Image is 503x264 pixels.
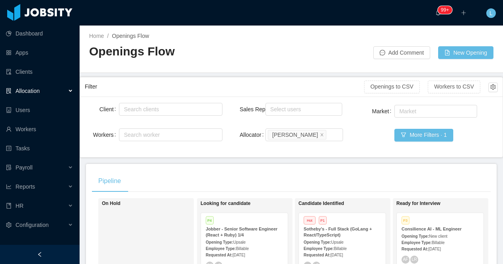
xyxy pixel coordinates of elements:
[272,130,318,139] div: [PERSON_NAME]
[304,227,372,237] strong: Sotheby's - Full Stack (GoLang + React/TypeScript)
[6,26,73,41] a: icon: pie-chartDashboard
[372,108,395,114] label: Market
[6,102,73,118] a: icon: robotUsers
[89,43,291,60] h2: Openings Flow
[402,216,409,225] span: P3
[92,170,127,192] div: Pipeline
[206,240,233,244] strong: Opening Type:
[206,216,214,225] span: P4
[402,240,432,245] strong: Employee Type:
[429,234,447,238] span: New client
[206,227,277,237] strong: Jobber - Senior Software Engineer (React + Ruby) 1/4
[402,227,462,231] strong: Consilience AI - ML Engineer
[373,46,430,59] button: icon: messageAdd Comment
[334,246,347,251] span: Billable
[270,105,334,113] div: Select users
[240,132,267,138] label: Allocator
[6,222,12,228] i: icon: setting
[89,33,104,39] a: Home
[124,105,214,113] div: Search clients
[236,246,249,251] span: Billable
[201,201,312,207] h1: Looking for candidate
[402,234,429,238] strong: Opening Type:
[304,246,334,251] strong: Employee Type:
[438,46,493,59] button: icon: file-addNew Opening
[320,132,324,137] i: icon: close
[411,257,417,262] span: LR
[364,81,420,93] button: Openings to CSV
[6,88,12,94] i: icon: solution
[268,130,326,140] li: Luisa Romero
[16,203,23,209] span: HR
[397,106,401,116] input: Market
[428,247,441,251] span: [DATE]
[461,10,466,16] i: icon: plus
[85,79,364,94] div: Filter
[16,183,35,190] span: Reports
[121,130,126,140] input: Workers
[6,121,73,137] a: icon: userWorkers
[233,240,246,244] span: Upsale
[6,45,73,61] a: icon: appstoreApps
[428,81,480,93] button: Workers to CSV
[112,33,149,39] span: Openings Flow
[402,247,428,251] strong: Requested At:
[99,106,119,112] label: Client
[331,240,343,244] span: Upsale
[107,33,109,39] span: /
[304,253,330,257] strong: Requested At:
[394,129,453,142] button: icon: filterMore Filters · 1
[330,253,343,257] span: [DATE]
[206,253,232,257] strong: Requested At:
[403,257,408,262] span: AF
[6,140,73,156] a: icon: profileTasks
[399,107,469,115] div: Market
[319,216,327,225] span: P1
[121,104,126,114] input: Client
[268,104,272,114] input: Sales Rep
[438,6,452,14] sup: 575
[206,246,236,251] strong: Employee Type:
[93,132,119,138] label: Workers
[102,201,213,207] h1: On Hold
[304,216,316,225] span: Hot
[16,164,33,171] span: Payroll
[489,8,493,18] span: L
[6,184,12,189] i: icon: line-chart
[304,240,331,244] strong: Opening Type:
[240,106,271,112] label: Sales Rep
[435,10,441,16] i: icon: bell
[432,240,445,245] span: Billable
[124,131,210,139] div: Search worker
[6,64,73,80] a: icon: auditClients
[16,88,40,94] span: Allocation
[298,201,410,207] h1: Candidate Identified
[488,83,498,92] button: icon: setting
[232,253,245,257] span: [DATE]
[6,203,12,209] i: icon: book
[6,165,12,170] i: icon: file-protect
[328,130,332,140] input: Allocator
[16,222,49,228] span: Configuration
